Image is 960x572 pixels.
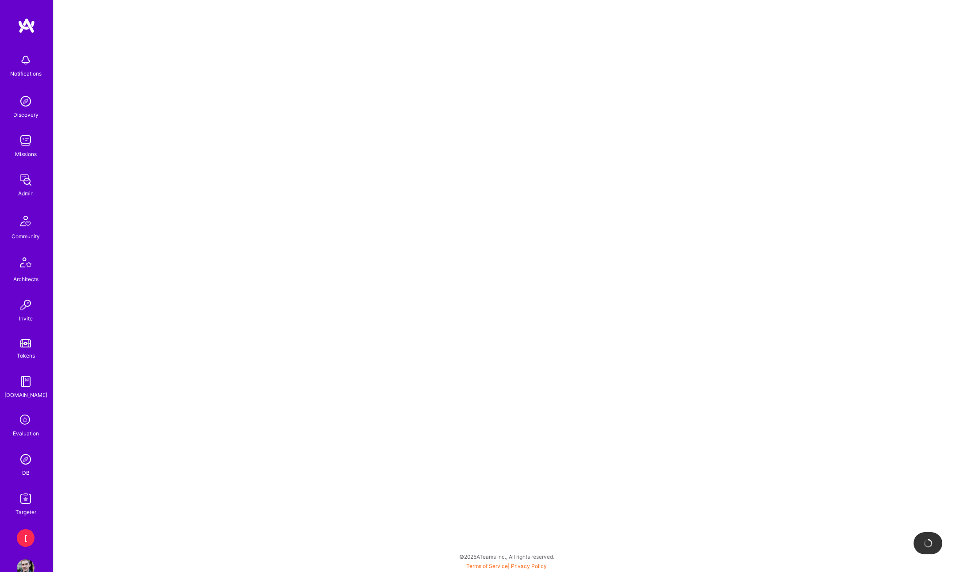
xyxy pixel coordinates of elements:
[17,351,35,360] div: Tokens
[17,373,35,390] img: guide book
[466,563,508,569] a: Terms of Service
[17,296,35,314] img: Invite
[466,563,547,569] span: |
[10,69,42,78] div: Notifications
[511,563,547,569] a: Privacy Policy
[19,314,33,323] div: Invite
[17,51,35,69] img: bell
[13,110,38,119] div: Discovery
[17,132,35,149] img: teamwork
[15,253,36,275] img: Architects
[17,171,35,189] img: admin teamwork
[17,450,35,468] img: Admin Search
[15,507,36,517] div: Targeter
[12,232,40,241] div: Community
[17,92,35,110] img: discovery
[18,18,35,34] img: logo
[17,490,35,507] img: Skill Targeter
[13,429,39,438] div: Evaluation
[923,538,933,548] img: loading
[53,545,960,568] div: © 2025 ATeams Inc., All rights reserved.
[20,339,31,347] img: tokens
[17,529,35,547] div: [
[18,189,34,198] div: Admin
[13,275,38,284] div: Architects
[22,468,30,477] div: DB
[4,390,47,400] div: [DOMAIN_NAME]
[15,210,36,232] img: Community
[15,149,37,159] div: Missions
[17,412,34,429] i: icon SelectionTeam
[15,529,37,547] a: [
